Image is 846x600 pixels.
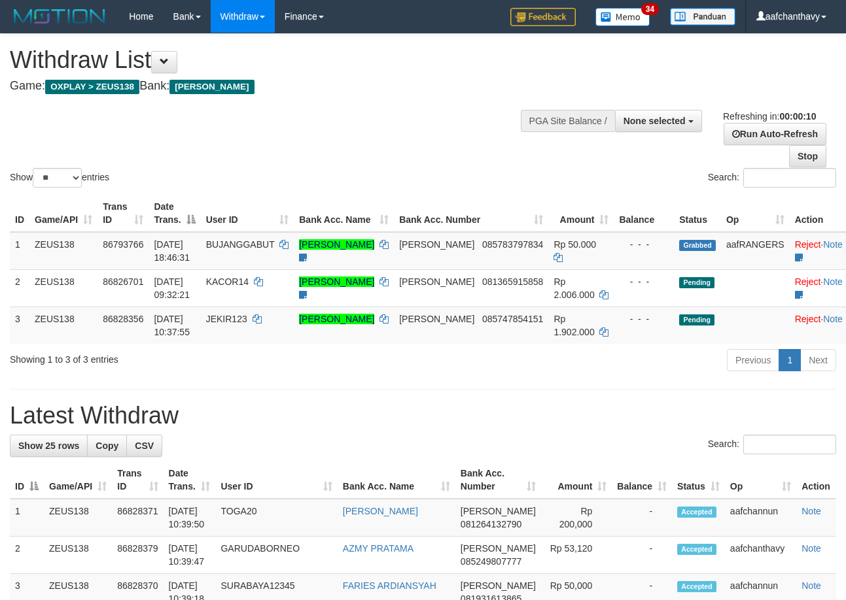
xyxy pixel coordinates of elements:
[343,506,418,516] a: [PERSON_NAME]
[795,276,821,287] a: Reject
[614,195,674,232] th: Balance
[206,276,249,287] span: KACOR14
[724,123,826,145] a: Run Auto-Refresh
[679,314,714,325] span: Pending
[44,499,112,537] td: ZEUS138
[795,314,821,324] a: Reject
[112,499,163,537] td: 86828371
[725,537,796,574] td: aafchanthavy
[103,276,143,287] span: 86826701
[135,441,154,451] span: CSV
[641,3,659,15] span: 34
[721,195,790,232] th: Op: activate to sort column ascending
[29,269,97,307] td: ZEUS138
[294,195,394,232] th: Bank Acc. Name: activate to sort column ascending
[169,80,254,94] span: [PERSON_NAME]
[677,507,716,518] span: Accepted
[619,275,669,288] div: - - -
[725,499,796,537] td: aafchannun
[548,195,614,232] th: Amount: activate to sort column ascending
[521,110,615,132] div: PGA Site Balance /
[343,543,414,554] a: AZMY PRATAMA
[708,168,836,188] label: Search:
[743,168,836,188] input: Search:
[541,461,612,499] th: Amount: activate to sort column ascending
[670,8,735,25] img: panduan.png
[727,349,779,371] a: Previous
[10,348,343,366] div: Showing 1 to 3 of 3 entries
[10,403,836,429] h1: Latest Withdraw
[679,240,716,251] span: Grabbed
[779,349,801,371] a: 1
[482,239,543,250] span: Copy 085783797834 to clipboard
[800,349,836,371] a: Next
[44,461,112,499] th: Game/API: activate to sort column ascending
[10,499,44,537] td: 1
[154,276,190,300] span: [DATE] 09:32:21
[338,461,455,499] th: Bank Acc. Name: activate to sort column ascending
[10,80,551,93] h4: Game: Bank:
[10,232,29,270] td: 1
[619,312,669,325] div: - - -
[29,232,97,270] td: ZEUS138
[823,239,843,250] a: Note
[44,537,112,574] td: ZEUS138
[164,461,216,499] th: Date Trans.: activate to sort column ascending
[29,195,97,232] th: Game/API: activate to sort column ascending
[679,277,714,288] span: Pending
[103,314,143,324] span: 86828356
[10,47,551,73] h1: Withdraw List
[10,435,88,457] a: Show 25 rows
[455,461,541,499] th: Bank Acc. Number: activate to sort column ascending
[802,543,821,554] a: Note
[343,580,436,591] a: FARIES ARDIANSYAH
[149,195,200,232] th: Date Trans.: activate to sort column descending
[154,239,190,263] span: [DATE] 18:46:31
[112,537,163,574] td: 86828379
[823,314,843,324] a: Note
[10,269,29,307] td: 2
[672,461,725,499] th: Status: activate to sort column ascending
[619,238,669,251] div: - - -
[164,499,216,537] td: [DATE] 10:39:50
[215,461,337,499] th: User ID: activate to sort column ascending
[510,8,576,26] img: Feedback.jpg
[482,314,543,324] span: Copy 085747854151 to clipboard
[743,435,836,454] input: Search:
[725,461,796,499] th: Op: activate to sort column ascending
[45,80,139,94] span: OXPLAY > ZEUS138
[461,543,536,554] span: [PERSON_NAME]
[164,537,216,574] td: [DATE] 10:39:47
[677,544,716,555] span: Accepted
[461,506,536,516] span: [PERSON_NAME]
[541,537,612,574] td: Rp 53,120
[779,111,816,122] strong: 00:00:10
[399,239,474,250] span: [PERSON_NAME]
[87,435,127,457] a: Copy
[461,556,521,567] span: Copy 085249807777 to clipboard
[206,314,247,324] span: JEKIR123
[126,435,162,457] a: CSV
[18,441,79,451] span: Show 25 rows
[802,506,821,516] a: Note
[554,276,594,300] span: Rp 2.006.000
[96,441,118,451] span: Copy
[10,168,109,188] label: Show entries
[554,314,594,337] span: Rp 1.902.000
[615,110,702,132] button: None selected
[29,307,97,344] td: ZEUS138
[299,239,374,250] a: [PERSON_NAME]
[10,307,29,344] td: 3
[97,195,149,232] th: Trans ID: activate to sort column ascending
[554,239,596,250] span: Rp 50.000
[399,276,474,287] span: [PERSON_NAME]
[612,499,672,537] td: -
[33,168,82,188] select: Showentries
[10,195,29,232] th: ID
[612,461,672,499] th: Balance: activate to sort column ascending
[721,232,790,270] td: aafRANGERS
[206,239,275,250] span: BUJANGGABUT
[154,314,190,337] span: [DATE] 10:37:55
[112,461,163,499] th: Trans ID: activate to sort column ascending
[215,537,337,574] td: GARUDABORNEO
